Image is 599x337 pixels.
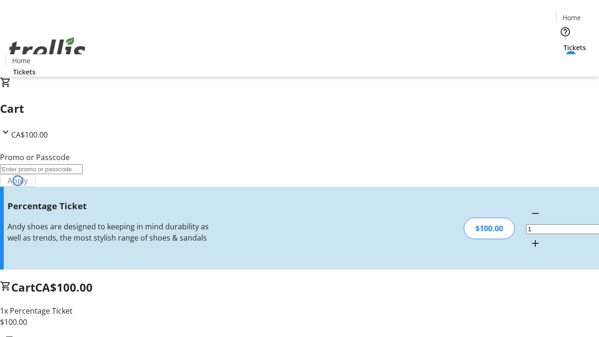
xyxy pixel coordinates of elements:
a: Home [556,13,586,22]
div: Andy shoes are designed to keeping in mind durability as well as trends, the most stylish range o... [7,221,212,243]
button: Increment by one [526,234,545,253]
a: Tickets [6,67,43,77]
button: Decrement by one [526,204,545,223]
span: CA$100.00 [35,279,93,295]
button: Cart [556,52,575,71]
h3: Percentage Ticket [7,199,212,212]
button: Help [556,22,575,41]
span: Tickets [13,67,36,77]
span: CA$100.00 [11,130,48,140]
div: $100.00 [464,218,515,239]
img: Orient E2E Organization bFzNIgylTv's Logo [6,27,89,73]
a: Home [6,56,36,66]
span: Home [12,56,30,66]
span: Home [562,13,581,22]
span: Tickets [563,43,586,52]
a: Tickets [556,43,593,52]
